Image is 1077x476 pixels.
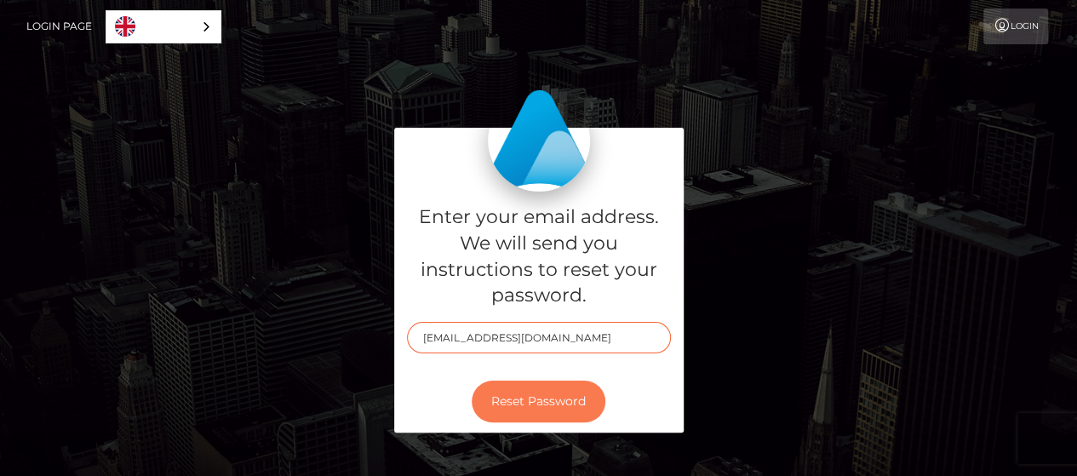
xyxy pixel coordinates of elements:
[983,9,1048,44] a: Login
[407,204,671,309] h5: Enter your email address. We will send you instructions to reset your password.
[407,322,671,353] input: E-mail...
[488,89,590,192] img: MassPay Login
[106,11,221,43] a: English
[472,381,605,422] button: Reset Password
[106,10,221,43] div: Language
[26,9,92,44] a: Login Page
[106,10,221,43] aside: Language selected: English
